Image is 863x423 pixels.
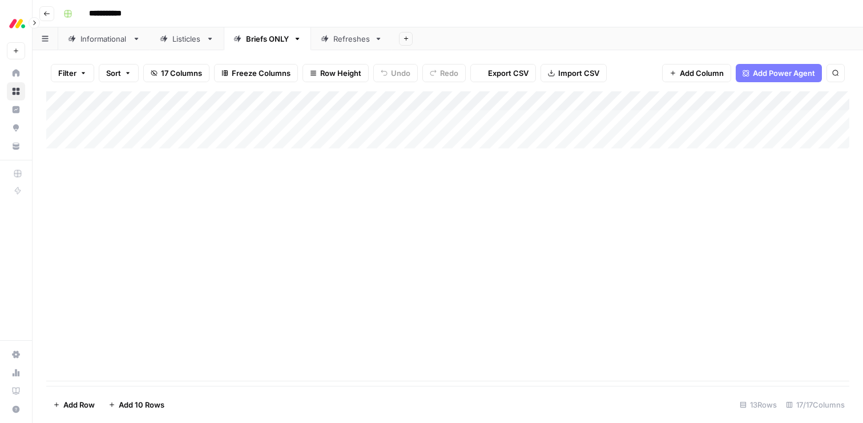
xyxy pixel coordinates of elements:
span: Add Row [63,399,95,410]
span: Export CSV [488,67,529,79]
button: 17 Columns [143,64,209,82]
div: 17/17 Columns [781,396,849,414]
a: Learning Hub [7,382,25,400]
span: Row Height [320,67,361,79]
button: Import CSV [541,64,607,82]
button: Export CSV [470,64,536,82]
div: 13 Rows [735,396,781,414]
span: Add Column [680,67,724,79]
a: Opportunities [7,119,25,137]
button: Row Height [303,64,369,82]
button: Help + Support [7,400,25,418]
span: Freeze Columns [232,67,291,79]
a: Home [7,64,25,82]
a: Informational [58,27,150,50]
span: Filter [58,67,76,79]
a: Browse [7,82,25,100]
button: Filter [51,64,94,82]
span: Undo [391,67,410,79]
button: Freeze Columns [214,64,298,82]
img: Monday.com Logo [7,13,27,34]
button: Redo [422,64,466,82]
span: Import CSV [558,67,599,79]
span: Sort [106,67,121,79]
a: Listicles [150,27,224,50]
span: Add 10 Rows [119,399,164,410]
a: Refreshes [311,27,392,50]
div: Listicles [172,33,201,45]
button: Undo [373,64,418,82]
a: Insights [7,100,25,119]
button: Add Power Agent [736,64,822,82]
button: Add 10 Rows [102,396,171,414]
a: Briefs ONLY [224,27,311,50]
button: Add Row [46,396,102,414]
button: Workspace: Monday.com [7,9,25,38]
span: 17 Columns [161,67,202,79]
a: Usage [7,364,25,382]
a: Your Data [7,137,25,155]
a: Settings [7,345,25,364]
div: Briefs ONLY [246,33,289,45]
div: Informational [80,33,128,45]
button: Sort [99,64,139,82]
span: Add Power Agent [753,67,815,79]
div: Refreshes [333,33,370,45]
span: Redo [440,67,458,79]
button: Add Column [662,64,731,82]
